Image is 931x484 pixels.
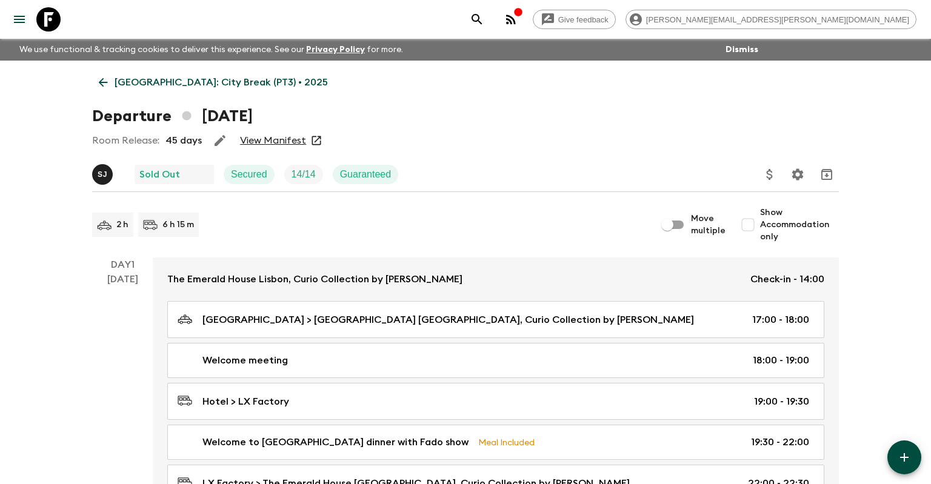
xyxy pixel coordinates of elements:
span: Move multiple [691,213,726,237]
p: Sold Out [139,167,180,182]
a: The Emerald House Lisbon, Curio Collection by [PERSON_NAME]Check-in - 14:00 [153,257,839,301]
p: The Emerald House Lisbon, Curio Collection by [PERSON_NAME] [167,272,462,287]
p: Check-in - 14:00 [750,272,824,287]
p: Secured [231,167,267,182]
a: View Manifest [240,134,306,147]
p: Welcome meeting [202,353,288,368]
span: Show Accommodation only [760,207,839,243]
p: Guaranteed [340,167,392,182]
p: 45 days [165,133,202,148]
p: We use functional & tracking cookies to deliver this experience. See our for more. [15,39,408,61]
a: [GEOGRAPHIC_DATA]: City Break (PT3) • 2025 [92,70,335,94]
p: 18:00 - 19:00 [753,353,809,368]
button: search adventures [465,7,489,31]
div: Trip Fill [284,165,323,184]
a: [GEOGRAPHIC_DATA] > [GEOGRAPHIC_DATA] [GEOGRAPHIC_DATA], Curio Collection by [PERSON_NAME]17:00 -... [167,301,824,338]
span: Give feedback [552,15,615,24]
a: Give feedback [533,10,616,29]
button: Dismiss [722,41,761,58]
a: Welcome meeting18:00 - 19:00 [167,343,824,378]
p: Day 1 [92,257,153,272]
p: 17:00 - 18:00 [752,313,809,327]
p: 19:00 - 19:30 [754,394,809,409]
a: Privacy Policy [306,45,365,54]
h1: Departure [DATE] [92,104,253,128]
div: [PERSON_NAME][EMAIL_ADDRESS][PERSON_NAME][DOMAIN_NAME] [626,10,916,29]
button: Update Price, Early Bird Discount and Costs [758,162,782,187]
button: menu [7,7,32,31]
p: S J [98,170,107,179]
p: 6 h 15 m [162,219,194,231]
span: [PERSON_NAME][EMAIL_ADDRESS][PERSON_NAME][DOMAIN_NAME] [639,15,916,24]
div: Secured [224,165,275,184]
a: Welcome to [GEOGRAPHIC_DATA] dinner with Fado showMeal Included19:30 - 22:00 [167,425,824,460]
p: 14 / 14 [292,167,316,182]
button: Archive (Completed, Cancelled or Unsynced Departures only) [815,162,839,187]
p: Welcome to [GEOGRAPHIC_DATA] dinner with Fado show [202,435,469,449]
p: Meal Included [478,436,535,449]
p: [GEOGRAPHIC_DATA]: City Break (PT3) • 2025 [115,75,328,90]
p: Hotel > LX Factory [202,394,289,409]
span: Sónia Justo [92,168,115,177]
p: Room Release: [92,133,159,148]
p: [GEOGRAPHIC_DATA] > [GEOGRAPHIC_DATA] [GEOGRAPHIC_DATA], Curio Collection by [PERSON_NAME] [202,313,694,327]
a: Hotel > LX Factory19:00 - 19:30 [167,383,824,420]
button: SJ [92,164,115,185]
p: 2 h [116,219,128,231]
button: Settings [786,162,810,187]
p: 19:30 - 22:00 [751,435,809,449]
